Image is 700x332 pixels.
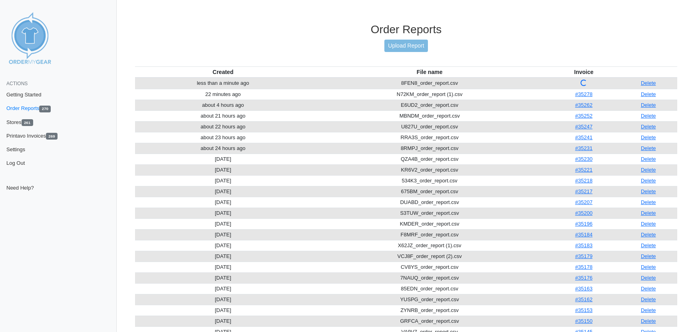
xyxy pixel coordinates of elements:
span: 261 [22,119,33,126]
td: RRA3S_order_report.csv [311,132,548,143]
a: Delete [641,210,656,216]
a: Delete [641,124,656,130]
td: [DATE] [135,175,311,186]
a: #35230 [575,156,593,162]
a: Delete [641,167,656,173]
td: about 24 hours ago [135,143,311,154]
a: #35184 [575,232,593,238]
a: #35153 [575,307,593,313]
td: [DATE] [135,208,311,218]
a: Delete [641,232,656,238]
td: 22 minutes ago [135,89,311,100]
a: #35218 [575,178,593,184]
td: ZYNRB_order_report.csv [311,305,548,316]
a: #35241 [575,134,593,140]
td: about 4 hours ago [135,100,311,110]
td: F8MRF_order_report.csv [311,229,548,240]
td: GRFCA_order_report.csv [311,316,548,326]
a: Delete [641,199,656,205]
th: File name [311,66,548,78]
td: E6UD2_order_report.csv [311,100,548,110]
a: #35247 [575,124,593,130]
td: DUABD_order_report.csv [311,197,548,208]
td: [DATE] [135,218,311,229]
a: Delete [641,275,656,281]
span: 269 [46,133,58,140]
a: Delete [641,242,656,248]
span: 270 [39,106,51,112]
td: 8RMPJ_order_report.csv [311,143,548,154]
td: [DATE] [135,272,311,283]
td: 8FEN8_order_report.csv [311,78,548,89]
th: Invoice [548,66,619,78]
a: Delete [641,307,656,313]
a: Delete [641,178,656,184]
th: Created [135,66,311,78]
a: #35196 [575,221,593,227]
a: #35231 [575,145,593,151]
td: about 23 hours ago [135,132,311,143]
td: [DATE] [135,154,311,164]
td: QZA4B_order_report.csv [311,154,548,164]
a: Delete [641,134,656,140]
a: #35252 [575,113,593,119]
td: [DATE] [135,251,311,262]
h3: Order Reports [135,23,677,36]
a: Delete [641,264,656,270]
td: U827U_order_report.csv [311,121,548,132]
td: [DATE] [135,294,311,305]
span: Actions [6,81,28,86]
td: [DATE] [135,316,311,326]
td: S3TUW_order_report.csv [311,208,548,218]
td: [DATE] [135,240,311,251]
td: [DATE] [135,229,311,240]
td: [DATE] [135,262,311,272]
td: 534K3_order_report.csv [311,175,548,186]
td: [DATE] [135,283,311,294]
td: about 22 hours ago [135,121,311,132]
td: [DATE] [135,186,311,197]
td: less than a minute ago [135,78,311,89]
a: Delete [641,80,656,86]
td: 7NAUQ_order_report.csv [311,272,548,283]
a: #35176 [575,275,593,281]
a: #35183 [575,242,593,248]
a: Delete [641,156,656,162]
a: #35207 [575,199,593,205]
td: VCJ8F_order_report (2).csv [311,251,548,262]
td: KR6V2_order_report.csv [311,164,548,175]
a: #35150 [575,318,593,324]
a: #35178 [575,264,593,270]
a: #35278 [575,91,593,97]
td: [DATE] [135,305,311,316]
td: X62JZ_order_report (1).csv [311,240,548,251]
a: #35221 [575,167,593,173]
a: #35162 [575,296,593,302]
a: Delete [641,145,656,151]
a: Upload Report [384,40,428,52]
a: Delete [641,253,656,259]
a: Delete [641,188,656,194]
a: Delete [641,286,656,292]
td: [DATE] [135,164,311,175]
td: 675BM_order_report.csv [311,186,548,197]
a: #35200 [575,210,593,216]
td: CV8YS_order_report.csv [311,262,548,272]
a: Delete [641,102,656,108]
td: [DATE] [135,197,311,208]
a: #35163 [575,286,593,292]
td: about 21 hours ago [135,110,311,121]
a: Delete [641,221,656,227]
td: YUSPG_order_report.csv [311,294,548,305]
a: #35179 [575,253,593,259]
td: 85EDN_order_report.csv [311,283,548,294]
a: #35262 [575,102,593,108]
td: MBNDM_order_report.csv [311,110,548,121]
td: KMDER_order_report.csv [311,218,548,229]
a: #35217 [575,188,593,194]
td: N72KM_order_report (1).csv [311,89,548,100]
a: Delete [641,296,656,302]
a: Delete [641,113,656,119]
a: Delete [641,91,656,97]
a: Delete [641,318,656,324]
